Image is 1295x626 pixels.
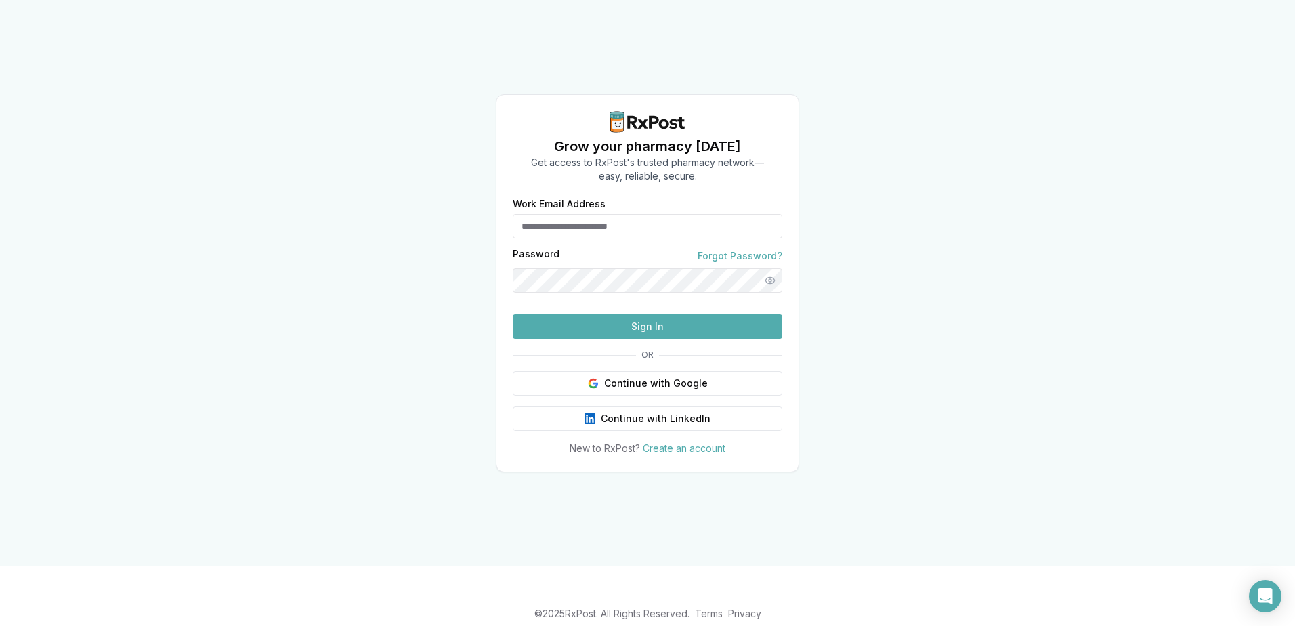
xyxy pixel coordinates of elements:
button: Sign In [513,314,782,339]
img: LinkedIn [585,413,595,424]
button: Continue with Google [513,371,782,396]
span: OR [636,350,659,360]
button: Show password [758,268,782,293]
a: Terms [695,608,723,619]
label: Work Email Address [513,199,782,209]
label: Password [513,249,559,263]
img: RxPost Logo [604,111,691,133]
a: Create an account [643,442,725,454]
span: New to RxPost? [570,442,640,454]
img: Google [588,378,599,389]
a: Forgot Password? [698,249,782,263]
button: Continue with LinkedIn [513,406,782,431]
a: Privacy [728,608,761,619]
p: Get access to RxPost's trusted pharmacy network— easy, reliable, secure. [531,156,764,183]
h1: Grow your pharmacy [DATE] [531,137,764,156]
div: Open Intercom Messenger [1249,580,1281,612]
